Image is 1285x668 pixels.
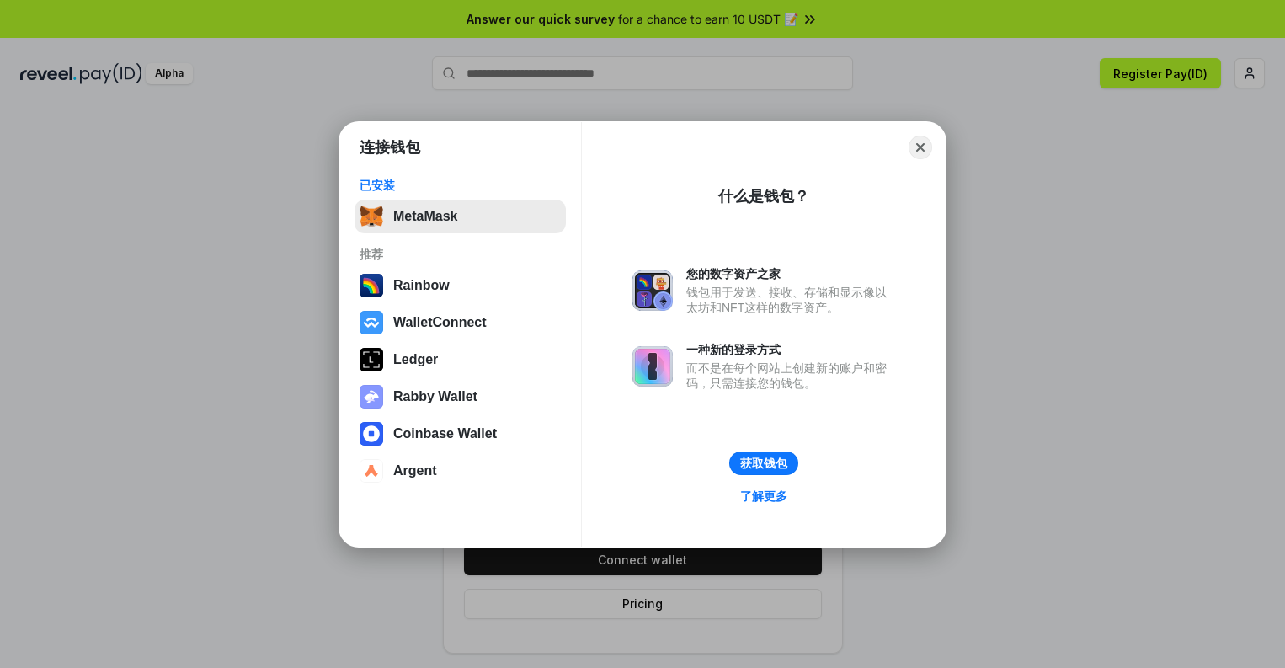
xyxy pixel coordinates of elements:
div: WalletConnect [393,315,487,330]
button: Argent [355,454,566,488]
div: MetaMask [393,209,457,224]
div: 已安装 [360,178,561,193]
div: 钱包用于发送、接收、存储和显示像以太坊和NFT这样的数字资产。 [686,285,895,315]
div: 获取钱包 [740,456,787,471]
div: 什么是钱包？ [718,186,809,206]
button: Rainbow [355,269,566,302]
button: Ledger [355,343,566,377]
button: Close [909,136,932,159]
div: 您的数字资产之家 [686,266,895,281]
div: Coinbase Wallet [393,426,497,441]
img: svg+xml,%3Csvg%20width%3D%2228%22%20height%3D%2228%22%20viewBox%3D%220%200%2028%2028%22%20fill%3D... [360,459,383,483]
img: svg+xml,%3Csvg%20xmlns%3D%22http%3A%2F%2Fwww.w3.org%2F2000%2Fsvg%22%20fill%3D%22none%22%20viewBox... [632,346,673,387]
div: 了解更多 [740,489,787,504]
button: Rabby Wallet [355,380,566,414]
div: Argent [393,463,437,478]
img: svg+xml,%3Csvg%20xmlns%3D%22http%3A%2F%2Fwww.w3.org%2F2000%2Fsvg%22%20fill%3D%22none%22%20viewBox... [360,385,383,409]
div: Ledger [393,352,438,367]
div: Rainbow [393,278,450,293]
div: 一种新的登录方式 [686,342,895,357]
button: 获取钱包 [729,452,798,475]
img: svg+xml,%3Csvg%20xmlns%3D%22http%3A%2F%2Fwww.w3.org%2F2000%2Fsvg%22%20width%3D%2228%22%20height%3... [360,348,383,371]
div: 而不是在每个网站上创建新的账户和密码，只需连接您的钱包。 [686,361,895,391]
a: 了解更多 [730,485,797,507]
img: svg+xml,%3Csvg%20width%3D%2228%22%20height%3D%2228%22%20viewBox%3D%220%200%2028%2028%22%20fill%3D... [360,311,383,334]
img: svg+xml,%3Csvg%20width%3D%2228%22%20height%3D%2228%22%20viewBox%3D%220%200%2028%2028%22%20fill%3D... [360,422,383,446]
button: Coinbase Wallet [355,417,566,451]
img: svg+xml,%3Csvg%20width%3D%22120%22%20height%3D%22120%22%20viewBox%3D%220%200%20120%20120%22%20fil... [360,274,383,297]
h1: 连接钱包 [360,137,420,158]
button: WalletConnect [355,306,566,339]
button: MetaMask [355,200,566,233]
div: 推荐 [360,247,561,262]
img: svg+xml,%3Csvg%20fill%3D%22none%22%20height%3D%2233%22%20viewBox%3D%220%200%2035%2033%22%20width%... [360,205,383,228]
img: svg+xml,%3Csvg%20xmlns%3D%22http%3A%2F%2Fwww.w3.org%2F2000%2Fsvg%22%20fill%3D%22none%22%20viewBox... [632,270,673,311]
div: Rabby Wallet [393,389,477,404]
